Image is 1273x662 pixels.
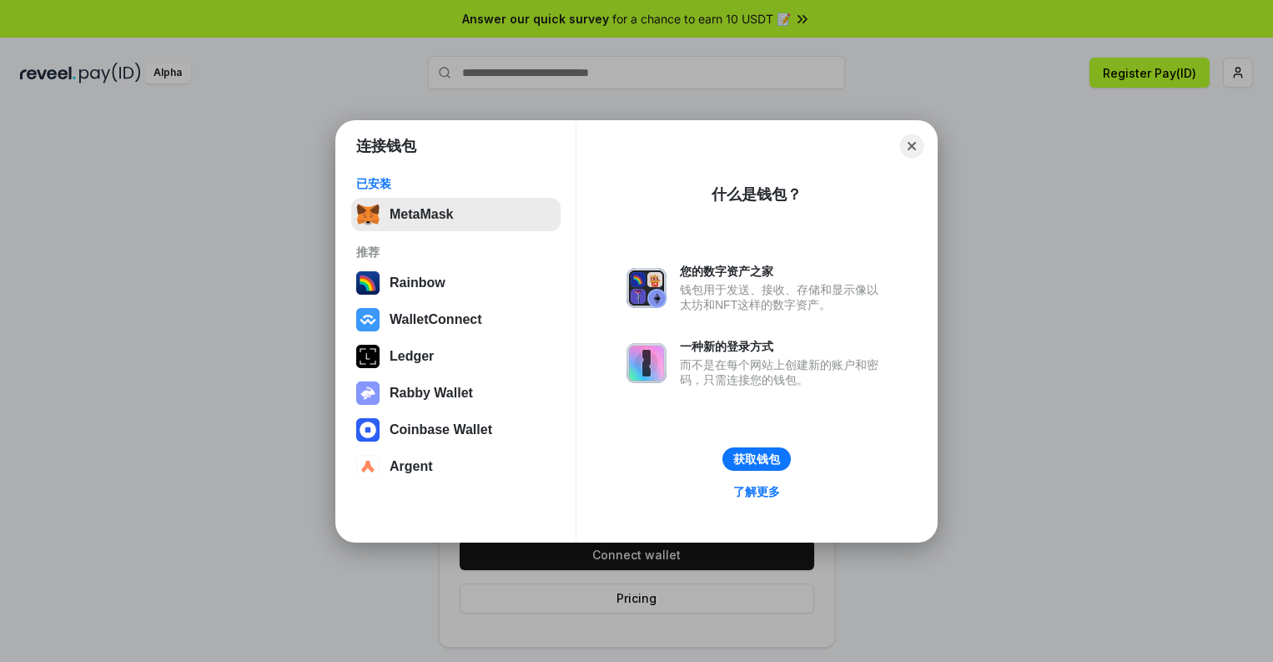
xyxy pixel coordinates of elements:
button: 获取钱包 [722,447,791,471]
div: 钱包用于发送、接收、存储和显示像以太坊和NFT这样的数字资产。 [680,282,887,312]
img: svg+xml,%3Csvg%20width%3D%2228%22%20height%3D%2228%22%20viewBox%3D%220%200%2028%2028%22%20fill%3D... [356,418,380,442]
div: 已安装 [356,176,556,191]
div: Coinbase Wallet [390,422,492,437]
button: WalletConnect [351,303,561,336]
div: 获取钱包 [733,452,780,467]
img: svg+xml,%3Csvg%20xmlns%3D%22http%3A%2F%2Fwww.w3.org%2F2000%2Fsvg%22%20fill%3D%22none%22%20viewBox... [626,343,667,383]
button: Rainbow [351,266,561,300]
button: Coinbase Wallet [351,413,561,447]
div: 您的数字资产之家 [680,264,887,279]
div: 了解更多 [733,484,780,499]
div: MetaMask [390,207,453,222]
button: Close [900,134,923,158]
div: Rainbow [390,275,445,291]
div: WalletConnect [390,312,482,327]
div: Rabby Wallet [390,386,473,401]
div: Ledger [390,349,434,364]
button: MetaMask [351,198,561,231]
button: Ledger [351,340,561,373]
div: 推荐 [356,245,556,260]
button: Argent [351,450,561,483]
img: svg+xml,%3Csvg%20xmlns%3D%22http%3A%2F%2Fwww.w3.org%2F2000%2Fsvg%22%20fill%3D%22none%22%20viewBox... [356,382,380,405]
h1: 连接钱包 [356,136,416,156]
div: 一种新的登录方式 [680,339,887,354]
img: svg+xml,%3Csvg%20width%3D%2228%22%20height%3D%2228%22%20viewBox%3D%220%200%2028%2028%22%20fill%3D... [356,455,380,478]
img: svg+xml,%3Csvg%20fill%3D%22none%22%20height%3D%2233%22%20viewBox%3D%220%200%2035%2033%22%20width%... [356,203,380,226]
img: svg+xml,%3Csvg%20xmlns%3D%22http%3A%2F%2Fwww.w3.org%2F2000%2Fsvg%22%20width%3D%2228%22%20height%3... [356,345,380,368]
button: Rabby Wallet [351,376,561,410]
a: 了解更多 [723,481,790,503]
div: 什么是钱包？ [712,184,802,205]
div: 而不是在每个网站上创建新的账户和密码，只需连接您的钱包。 [680,357,887,387]
img: svg+xml,%3Csvg%20width%3D%22120%22%20height%3D%22120%22%20viewBox%3D%220%200%20120%20120%22%20fil... [356,271,380,295]
img: svg+xml,%3Csvg%20width%3D%2228%22%20height%3D%2228%22%20viewBox%3D%220%200%2028%2028%22%20fill%3D... [356,308,380,331]
div: Argent [390,459,433,474]
img: svg+xml,%3Csvg%20xmlns%3D%22http%3A%2F%2Fwww.w3.org%2F2000%2Fsvg%22%20fill%3D%22none%22%20viewBox... [626,268,667,308]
